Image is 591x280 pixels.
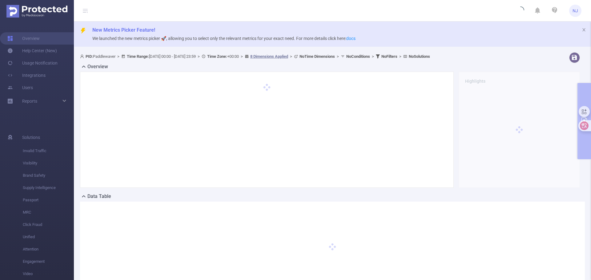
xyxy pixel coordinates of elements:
span: Solutions [22,131,40,144]
span: Engagement [23,255,74,268]
a: Integrations [7,69,46,81]
b: No Conditions [346,54,370,59]
span: New Metrics Picker Feature! [92,27,155,33]
span: Reports [22,99,37,104]
i: icon: close [582,28,586,32]
a: Usage Notification [7,57,58,69]
b: PID: [86,54,93,59]
span: > [115,54,121,59]
i: icon: thunderbolt [80,28,86,34]
img: Protected Media [6,5,67,18]
span: Unified [23,231,74,243]
span: MRC [23,206,74,219]
span: Passport [23,194,74,206]
span: > [288,54,294,59]
span: Click Fraud [23,219,74,231]
i: icon: loading [517,6,524,15]
span: > [370,54,376,59]
u: 8 Dimensions Applied [250,54,288,59]
h2: Data Table [87,193,111,200]
span: > [335,54,341,59]
h2: Overview [87,63,108,70]
span: Visibility [23,157,74,169]
b: No Time Dimensions [300,54,335,59]
span: > [239,54,245,59]
i: icon: user [80,54,86,58]
a: docs [346,36,356,41]
b: No Solutions [409,54,430,59]
a: Users [7,81,33,94]
b: No Filters [381,54,397,59]
a: Reports [22,95,37,107]
span: Brand Safety [23,169,74,182]
b: Time Zone: [207,54,227,59]
span: NJ [573,5,578,17]
span: Paddlewaver [DATE] 00:00 - [DATE] 23:59 +00:00 [80,54,430,59]
span: Attention [23,243,74,255]
span: We launched the new metrics picker 🚀, allowing you to select only the relevant metrics for your e... [92,36,356,41]
span: > [397,54,403,59]
span: Supply Intelligence [23,182,74,194]
span: > [196,54,202,59]
a: Help Center (New) [7,45,57,57]
a: Overview [7,32,40,45]
span: Invalid Traffic [23,145,74,157]
button: icon: close [582,26,586,33]
span: Video [23,268,74,280]
b: Time Range: [127,54,149,59]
